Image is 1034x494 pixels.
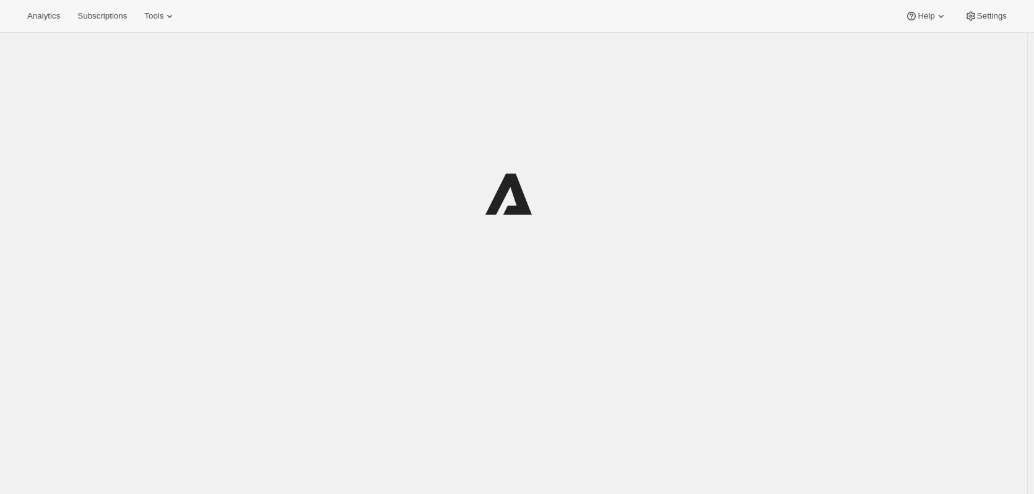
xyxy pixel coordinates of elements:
[137,7,183,25] button: Tools
[918,11,934,21] span: Help
[27,11,60,21] span: Analytics
[77,11,127,21] span: Subscriptions
[898,7,954,25] button: Help
[977,11,1007,21] span: Settings
[957,7,1014,25] button: Settings
[144,11,163,21] span: Tools
[20,7,67,25] button: Analytics
[70,7,134,25] button: Subscriptions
